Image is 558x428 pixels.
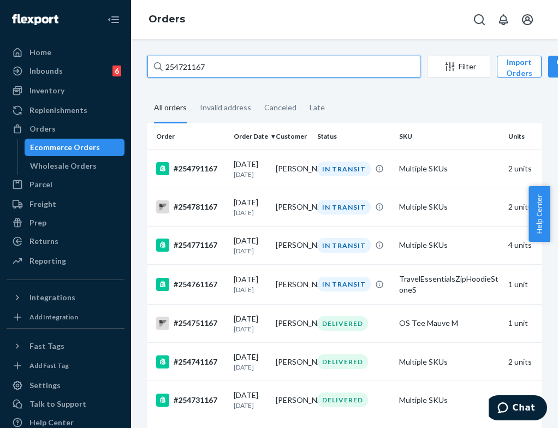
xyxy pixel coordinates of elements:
[234,159,267,179] div: [DATE]
[317,162,371,176] div: IN TRANSIT
[489,395,547,423] iframe: Opens a widget where you can chat to one of our agents
[29,361,69,370] div: Add Fast Tag
[29,47,51,58] div: Home
[156,394,225,407] div: #254731167
[517,9,538,31] button: Open account menu
[29,417,74,428] div: Help Center
[504,343,546,381] td: 2 units
[234,170,267,179] p: [DATE]
[7,395,124,413] button: Talk to Support
[395,150,504,188] td: Multiple SKUs
[7,359,124,372] a: Add Fast Tag
[25,139,125,156] a: Ecommerce Orders
[271,188,313,226] td: [PERSON_NAME]
[271,343,313,381] td: [PERSON_NAME]
[7,176,124,193] a: Parcel
[29,66,63,76] div: Inbounds
[154,93,187,123] div: All orders
[147,123,229,150] th: Order
[200,93,251,122] div: Invalid address
[29,255,66,266] div: Reporting
[7,44,124,61] a: Home
[7,289,124,306] button: Integrations
[234,324,267,334] p: [DATE]
[7,311,124,324] a: Add Integration
[29,399,86,409] div: Talk to Support
[29,179,52,190] div: Parcel
[140,4,194,35] ol: breadcrumbs
[234,274,267,294] div: [DATE]
[317,238,371,253] div: IN TRANSIT
[504,150,546,188] td: 2 units
[7,102,124,119] a: Replenishments
[147,56,420,78] input: Search orders
[427,56,490,78] button: Filter
[234,208,267,217] p: [DATE]
[7,62,124,80] a: Inbounds6
[234,235,267,255] div: [DATE]
[234,362,267,372] p: [DATE]
[29,123,56,134] div: Orders
[504,226,546,264] td: 4 units
[156,200,225,213] div: #254781167
[428,61,490,72] div: Filter
[7,252,124,270] a: Reporting
[313,123,395,150] th: Status
[234,246,267,255] p: [DATE]
[399,318,500,329] div: OS Tee Mauve M
[30,142,100,153] div: Ecommerce Orders
[29,217,46,228] div: Prep
[29,292,75,303] div: Integrations
[504,304,546,342] td: 1 unit
[317,393,368,407] div: DELIVERED
[156,162,225,175] div: #254791167
[103,9,124,31] button: Close Navigation
[234,313,267,334] div: [DATE]
[395,123,504,150] th: SKU
[271,226,313,264] td: [PERSON_NAME]
[30,160,97,171] div: Wholesale Orders
[310,93,325,122] div: Late
[229,123,271,150] th: Order Date
[7,82,124,99] a: Inventory
[29,341,64,352] div: Fast Tags
[156,355,225,368] div: #254741167
[271,264,313,304] td: [PERSON_NAME]
[504,381,546,419] td: 5 units
[29,236,58,247] div: Returns
[7,195,124,213] a: Freight
[29,85,64,96] div: Inventory
[7,337,124,355] button: Fast Tags
[7,120,124,138] a: Orders
[156,317,225,330] div: #254751167
[529,186,550,242] button: Help Center
[234,285,267,294] p: [DATE]
[497,56,542,78] button: Import Orders
[149,13,185,25] a: Orders
[264,93,296,122] div: Canceled
[395,343,504,381] td: Multiple SKUs
[7,233,124,250] a: Returns
[504,123,546,150] th: Units
[395,188,504,226] td: Multiple SKUs
[271,304,313,342] td: [PERSON_NAME]
[29,312,78,322] div: Add Integration
[395,381,504,419] td: Multiple SKUs
[234,401,267,410] p: [DATE]
[29,105,87,116] div: Replenishments
[317,354,368,369] div: DELIVERED
[234,352,267,372] div: [DATE]
[7,377,124,394] a: Settings
[112,66,121,76] div: 6
[399,274,500,295] div: TravelEssentialsZipHoodieStoneS
[156,239,225,252] div: #254771167
[234,390,267,410] div: [DATE]
[12,14,58,25] img: Flexport logo
[271,150,313,188] td: [PERSON_NAME]
[317,200,371,215] div: IN TRANSIT
[504,264,546,304] td: 1 unit
[25,157,125,175] a: Wholesale Orders
[271,381,313,419] td: [PERSON_NAME]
